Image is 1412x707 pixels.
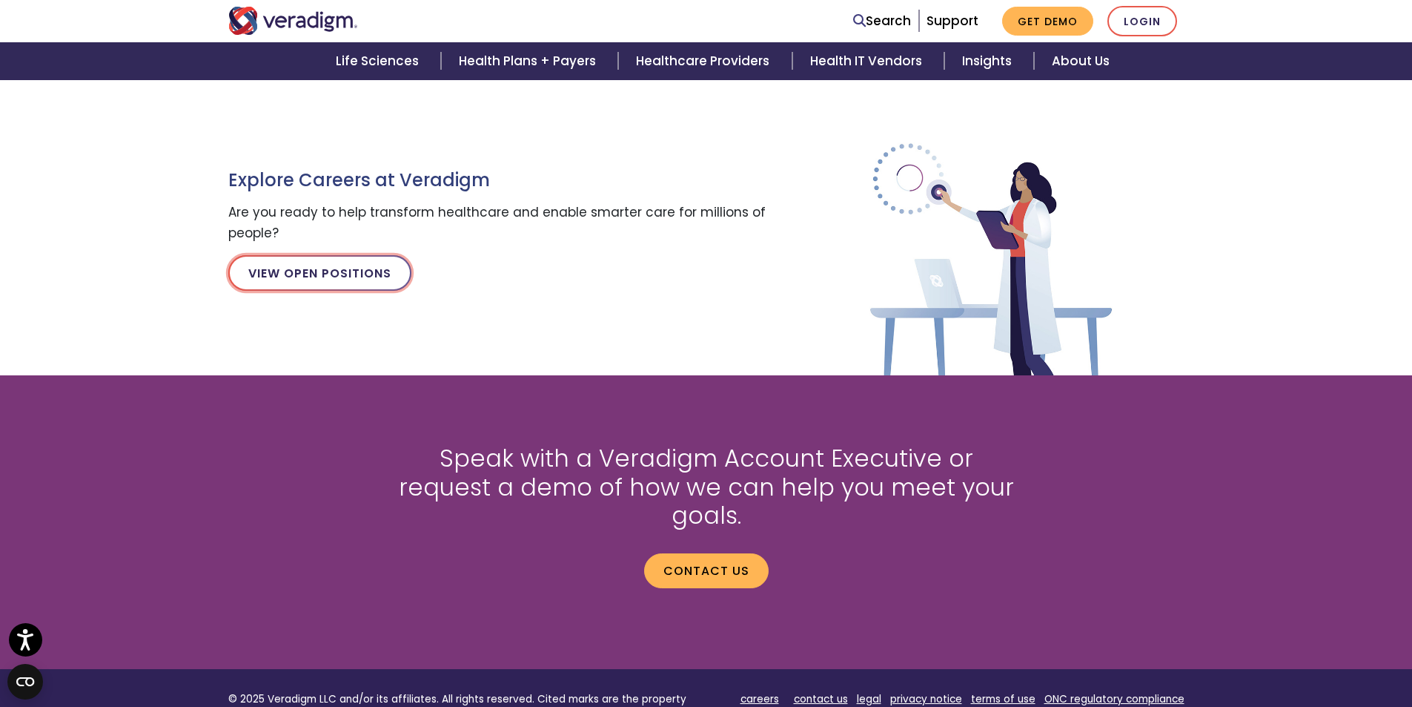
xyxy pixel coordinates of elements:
[1034,42,1127,80] a: About Us
[794,692,848,706] a: contact us
[853,11,911,31] a: Search
[318,42,441,80] a: Life Sciences
[890,692,962,706] a: privacy notice
[228,255,411,291] a: View Open Positions
[618,42,792,80] a: Healthcare Providers
[792,42,944,80] a: Health IT Vendors
[1107,6,1177,36] a: Login
[391,444,1021,530] h2: Speak with a Veradigm Account Executive or request a demo of how we can help you meet your goals.
[944,42,1034,80] a: Insights
[228,170,777,191] h3: Explore Careers at Veradigm
[1127,600,1394,689] iframe: Drift Chat Widget
[857,692,881,706] a: legal
[740,692,779,706] a: careers
[1002,7,1093,36] a: Get Demo
[927,12,978,30] a: Support
[441,42,618,80] a: Health Plans + Payers
[7,664,43,700] button: Open CMP widget
[1044,692,1184,706] a: ONC regulatory compliance
[644,553,769,588] a: Contact us
[228,203,777,243] p: Are you ready to help transform healthcare and enable smarter care for millions of people?
[228,7,358,35] img: Veradigm logo
[971,692,1035,706] a: terms of use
